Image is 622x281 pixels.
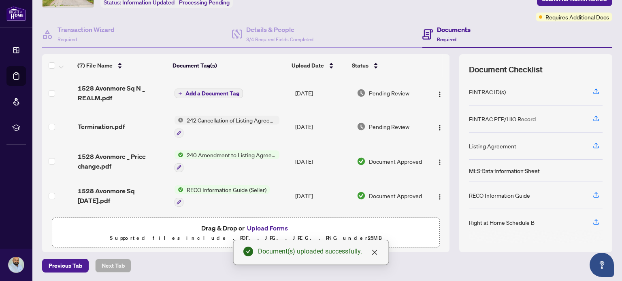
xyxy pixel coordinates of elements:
span: Document Approved [369,191,422,200]
td: [DATE] [292,77,354,109]
span: Termination.pdf [78,122,125,131]
span: Pending Review [369,89,409,97]
button: Logo [433,155,446,168]
span: close [371,249,378,256]
div: Right at Home Schedule B [469,218,535,227]
span: Required [58,36,77,42]
button: Status Icon240 Amendment to Listing Agreement - Authority to Offer for Sale Price Change/Extensio... [175,150,279,172]
div: MLS Data Information Sheet [469,166,540,175]
p: Supported files include .PDF, .JPG, .JPEG, .PNG under 25 MB [57,233,435,243]
span: Drag & Drop orUpload FormsSupported files include .PDF, .JPG, .JPEG, .PNG under25MB [52,218,439,248]
button: Open asap [590,253,614,277]
th: Status [349,54,422,77]
th: Document Tag(s) [169,54,288,77]
button: Next Tab [95,259,131,273]
span: plus [178,91,182,95]
span: Requires Additional Docs [545,13,609,21]
img: Document Status [357,89,366,97]
img: Status Icon [175,185,183,194]
h4: Documents [437,25,471,34]
div: FINTRAC ID(s) [469,87,506,96]
img: Document Status [357,191,366,200]
th: Upload Date [288,54,349,77]
button: Previous Tab [42,259,89,273]
h4: Transaction Wizard [58,25,115,34]
img: Logo [437,91,443,97]
button: Add a Document Tag [175,89,243,98]
span: 242 Cancellation of Listing Agreement - Authority to Offer for Sale [183,116,279,125]
span: RECO Information Guide (Seller) [183,185,270,194]
button: Logo [433,87,446,99]
span: Upload Date [292,61,324,70]
span: Status [352,61,369,70]
td: [DATE] [292,109,354,144]
div: Listing Agreement [469,142,516,150]
span: check-circle [243,247,253,256]
button: Status Icon242 Cancellation of Listing Agreement - Authority to Offer for Sale [175,116,279,137]
td: [DATE] [292,144,354,179]
img: Document Status [357,122,366,131]
span: 1528 Avonmore Sq N _ REALM.pdf [78,83,168,103]
button: Logo [433,189,446,202]
span: Previous Tab [49,259,82,272]
img: Logo [437,125,443,131]
img: Profile Icon [9,257,24,273]
span: Drag & Drop or [201,223,290,233]
span: 1528 Avonmore _ Price change.pdf [78,152,168,171]
button: Upload Forms [245,223,290,233]
button: Add a Document Tag [175,88,243,99]
div: RECO Information Guide [469,191,530,200]
img: logo [6,6,26,21]
span: Required [437,36,456,42]
img: Logo [437,159,443,165]
span: 240 Amendment to Listing Agreement - Authority to Offer for Sale Price Change/Extension/Amendment(s) [183,150,279,159]
a: Close [370,248,379,257]
span: 1528 Avonmore Sq [DATE].pdf [78,186,168,205]
span: 3/4 Required Fields Completed [246,36,313,42]
img: Status Icon [175,116,183,125]
td: [DATE] [292,179,354,213]
span: Pending Review [369,122,409,131]
span: Document Approved [369,157,422,166]
th: (7) File Name [74,54,169,77]
img: Document Status [357,157,366,166]
div: FINTRAC PEP/HIO Record [469,114,536,123]
span: Document Checklist [469,64,543,75]
button: Status IconRECO Information Guide (Seller) [175,185,270,207]
span: (7) File Name [77,61,113,70]
td: [DATE] [292,213,354,248]
img: Logo [437,194,443,200]
button: Logo [433,120,446,133]
h4: Details & People [246,25,313,34]
span: Add a Document Tag [185,91,239,96]
img: Status Icon [175,150,183,159]
div: Document(s) uploaded successfully. [258,247,379,256]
